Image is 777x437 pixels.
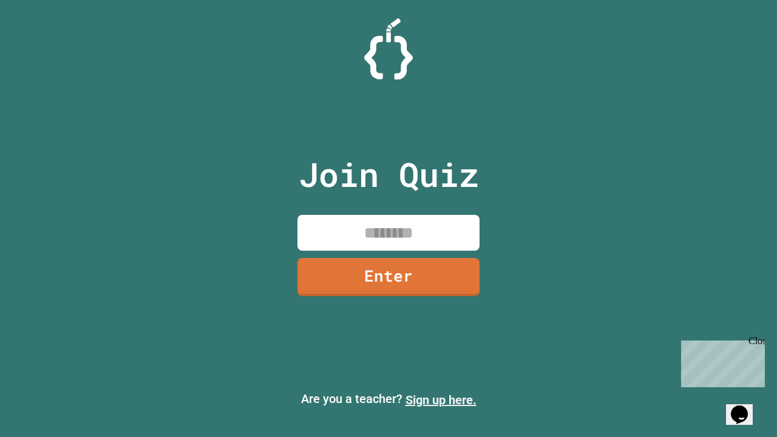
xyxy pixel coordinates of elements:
p: Are you a teacher? [10,390,767,409]
img: Logo.svg [364,18,413,80]
p: Join Quiz [299,149,479,200]
iframe: chat widget [676,336,765,387]
a: Enter [297,258,480,296]
iframe: chat widget [726,388,765,425]
div: Chat with us now!Close [5,5,84,77]
a: Sign up here. [405,393,477,407]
